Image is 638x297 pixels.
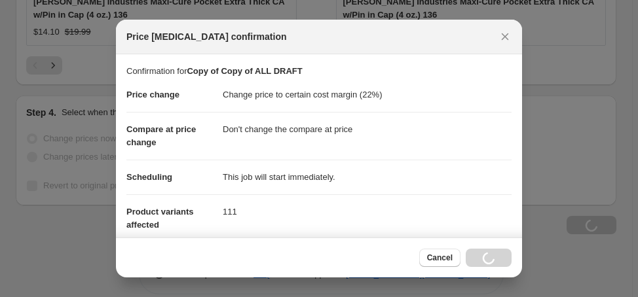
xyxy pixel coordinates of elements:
dd: Don't change the compare at price [223,112,512,147]
span: Compare at price change [126,124,196,147]
span: Price [MEDICAL_DATA] confirmation [126,30,287,43]
span: Cancel [427,253,453,263]
span: Price change [126,90,179,99]
button: Cancel [419,249,460,267]
p: Confirmation for [126,65,512,78]
b: Copy of Copy of ALL DRAFT [187,66,302,76]
span: Product variants affected [126,207,194,230]
dd: This job will start immediately. [223,160,512,194]
dd: Change price to certain cost margin (22%) [223,78,512,112]
button: Close [496,27,514,46]
span: Scheduling [126,172,172,182]
dd: 111 [223,194,512,229]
